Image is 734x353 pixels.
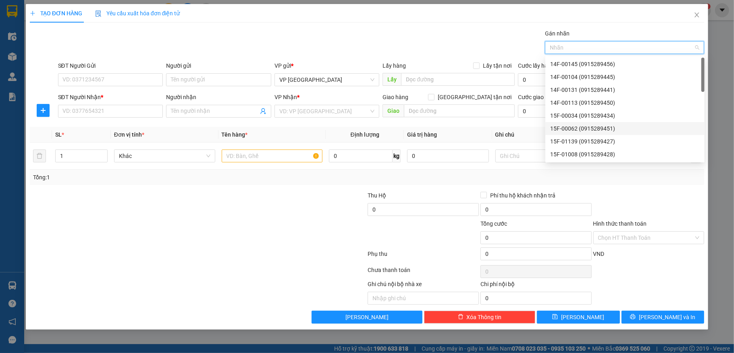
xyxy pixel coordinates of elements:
[401,73,515,86] input: Dọc đường
[30,10,35,16] span: plus
[368,280,479,292] div: Ghi chú nội bộ nhà xe
[480,280,592,292] div: Chi phí nội bộ
[90,52,152,70] span: VP nhận:
[33,150,46,162] button: delete
[33,173,284,182] div: Tổng: 1
[222,150,323,162] input: VD: Bàn, Ghế
[4,12,31,41] img: logo
[545,96,705,109] div: 14F-00113 (0915289450)
[550,98,700,107] div: 14F-00113 (0915289450)
[545,109,705,122] div: 15F-00034 (0915289434)
[694,12,700,18] span: close
[50,4,91,15] span: Kết Đoàn
[537,311,620,324] button: save[PERSON_NAME]
[58,93,163,102] div: SĐT Người Nhận
[545,122,705,135] div: 15F-00062 (0915289451)
[393,150,401,162] span: kg
[480,61,515,70] span: Lấy tận nơi
[424,311,535,324] button: deleteXóa Thông tin
[407,131,437,138] span: Giá trị hàng
[407,150,489,162] input: 0
[404,104,515,117] input: Dọc đường
[368,292,479,305] input: Nhập ghi chú
[37,39,103,48] strong: PHIẾU GỬI HÀNG
[550,85,700,94] div: 14F-00131 (0915289441)
[593,251,605,257] span: VND
[351,131,379,138] span: Định lượng
[33,17,107,23] span: đối diện [STREET_ADDRESS]
[550,150,700,159] div: 15F-01008 (0915289428)
[37,107,49,114] span: plus
[487,191,559,200] span: Phí thu hộ khách nhận trả
[166,61,271,70] div: Người gửi
[467,313,502,322] span: Xóa Thông tin
[630,314,636,320] span: printer
[622,311,705,324] button: printer[PERSON_NAME] và In
[4,52,85,70] span: VP gửi:
[550,137,700,146] div: 15F-01139 (0915289427)
[639,313,695,322] span: [PERSON_NAME] và In
[518,62,554,69] label: Cước lấy hàng
[383,104,404,117] span: Giao
[550,43,551,52] input: Gán nhãn
[95,10,180,17] span: Yêu cầu xuất hóa đơn điện tử
[274,61,380,70] div: VP gửi
[550,124,700,133] div: 15F-00062 (0915289451)
[686,4,708,27] button: Close
[55,131,62,138] span: SL
[545,30,570,37] label: Gán nhãn
[552,314,558,320] span: save
[37,104,50,117] button: plus
[518,73,596,86] input: Cước lấy hàng
[95,10,102,17] img: icon
[550,111,700,120] div: 15F-00034 (0915289434)
[495,150,597,162] input: Ghi Chú
[518,94,558,100] label: Cước giao hàng
[368,192,386,199] span: Thu Hộ
[345,313,389,322] span: [PERSON_NAME]
[458,314,464,320] span: delete
[492,127,600,143] th: Ghi chú
[30,10,82,17] span: TẠO ĐƠN HÀNG
[279,74,375,86] span: VP Mỹ Đình
[383,62,406,69] span: Lấy hàng
[545,148,705,161] div: 15F-01008 (0915289428)
[260,108,266,114] span: user-add
[57,24,84,30] span: 0967221221
[561,313,604,322] span: [PERSON_NAME]
[42,32,98,38] span: 15F-01165 (0915289433)
[383,94,408,100] span: Giao hàng
[435,93,515,102] span: [GEOGRAPHIC_DATA] tận nơi
[312,311,423,324] button: [PERSON_NAME]
[58,61,163,70] div: SĐT Người Gửi
[274,94,297,100] span: VP Nhận
[545,71,705,83] div: 14F-00104 (0915289445)
[383,73,401,86] span: Lấy
[480,220,507,227] span: Tổng cước
[593,220,647,227] label: Hình thức thanh toán
[545,58,705,71] div: 14F-00145 (0915289456)
[114,131,144,138] span: Đơn vị tính
[518,105,596,118] input: Cước giao hàng
[119,150,210,162] span: Khác
[367,249,480,264] div: Phụ thu
[166,93,271,102] div: Người nhận
[550,73,700,81] div: 14F-00104 (0915289445)
[545,83,705,96] div: 14F-00131 (0915289441)
[367,266,480,280] div: Chưa thanh toán
[109,12,152,21] span: MĐ08250267
[545,135,705,148] div: 15F-01139 (0915289427)
[222,131,248,138] span: Tên hàng
[550,60,700,69] div: 14F-00145 (0915289456)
